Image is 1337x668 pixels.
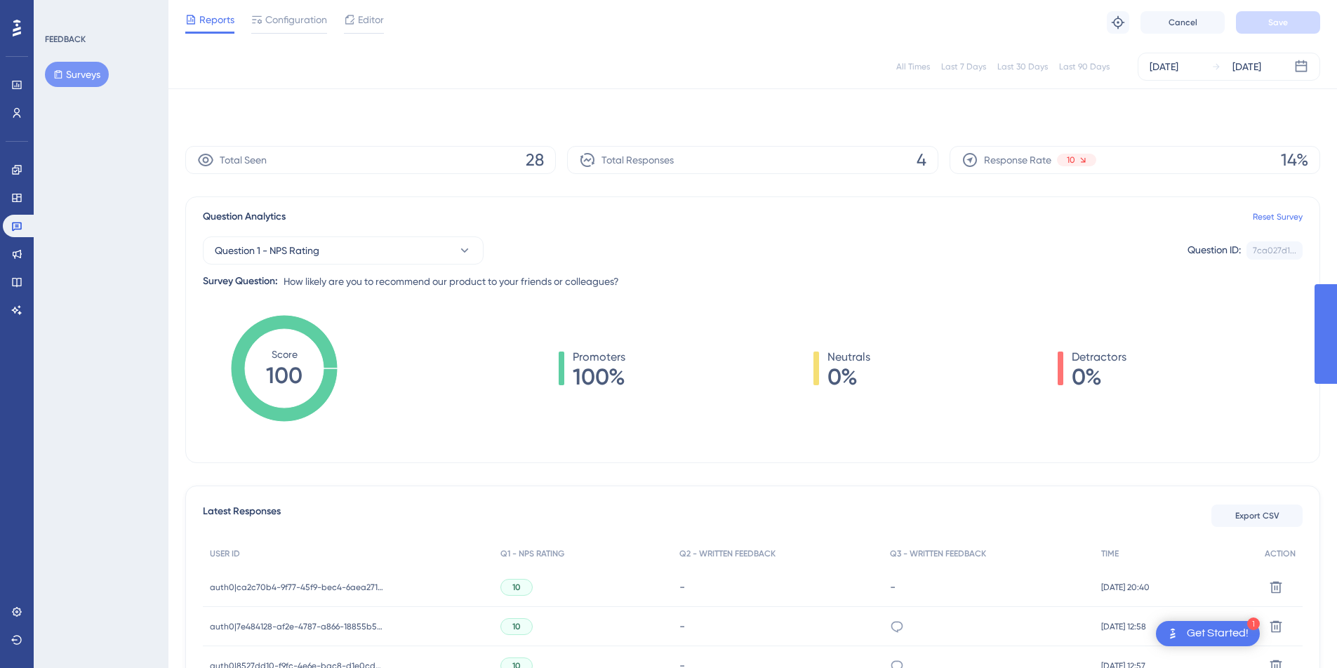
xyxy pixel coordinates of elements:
[1265,548,1296,559] span: ACTION
[266,362,302,389] tspan: 100
[210,548,240,559] span: USER ID
[1281,149,1308,171] span: 14%
[984,152,1051,168] span: Response Rate
[1235,510,1279,521] span: Export CSV
[1187,626,1249,641] div: Get Started!
[220,152,267,168] span: Total Seen
[827,366,870,388] span: 0%
[1101,582,1150,593] span: [DATE] 20:40
[203,273,278,290] div: Survey Question:
[1150,58,1178,75] div: [DATE]
[1211,505,1303,527] button: Export CSV
[1278,613,1320,655] iframe: UserGuiding AI Assistant Launcher
[890,548,986,559] span: Q3 - WRITTEN FEEDBACK
[1232,58,1261,75] div: [DATE]
[512,582,521,593] span: 10
[526,149,544,171] span: 28
[679,548,776,559] span: Q2 - WRITTEN FEEDBACK
[573,366,625,388] span: 100%
[500,548,564,559] span: Q1 - NPS RATING
[1059,61,1110,72] div: Last 90 Days
[1247,617,1260,630] div: 1
[265,11,327,28] span: Configuration
[1188,241,1241,260] div: Question ID:
[573,349,625,366] span: Promoters
[203,503,281,528] span: Latest Responses
[679,580,877,594] div: -
[601,152,674,168] span: Total Responses
[210,621,385,632] span: auth0|7e484128-af2e-4787-a866-18855b5512cb
[210,582,385,593] span: auth0|ca2c70b4-9f77-45f9-bec4-6aea271a16d5
[203,208,286,225] span: Question Analytics
[284,273,619,290] span: How likely are you to recommend our product to your friends or colleagues?
[1164,625,1181,642] img: launcher-image-alternative-text
[203,236,484,265] button: Question 1 - NPS Rating
[1072,366,1126,388] span: 0%
[1101,621,1146,632] span: [DATE] 12:58
[358,11,384,28] span: Editor
[1169,17,1197,28] span: Cancel
[199,11,234,28] span: Reports
[1253,211,1303,222] a: Reset Survey
[272,349,298,360] tspan: Score
[1140,11,1225,34] button: Cancel
[1072,349,1126,366] span: Detractors
[997,61,1048,72] div: Last 30 Days
[917,149,926,171] span: 4
[679,620,877,633] div: -
[1067,154,1075,166] span: 10
[215,242,319,259] span: Question 1 - NPS Rating
[45,34,86,45] div: FEEDBACK
[890,580,1087,594] div: -
[941,61,986,72] div: Last 7 Days
[896,61,930,72] div: All Times
[1156,621,1260,646] div: Open Get Started! checklist, remaining modules: 1
[1101,548,1119,559] span: TIME
[1253,245,1296,256] div: 7ca027d1...
[827,349,870,366] span: Neutrals
[1268,17,1288,28] span: Save
[512,621,521,632] span: 10
[45,62,109,87] button: Surveys
[1236,11,1320,34] button: Save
